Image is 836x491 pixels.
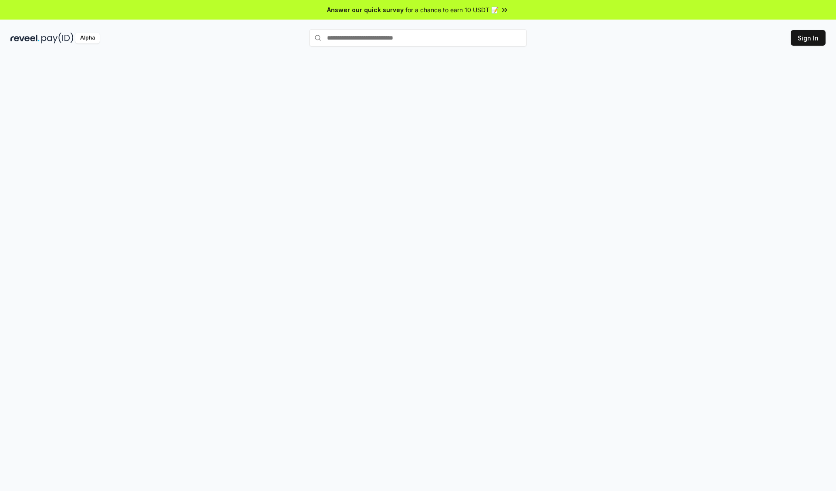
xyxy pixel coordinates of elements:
span: Answer our quick survey [327,5,404,14]
button: Sign In [791,30,826,46]
img: reveel_dark [10,33,40,43]
span: for a chance to earn 10 USDT 📝 [405,5,499,14]
div: Alpha [75,33,100,43]
img: pay_id [41,33,74,43]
